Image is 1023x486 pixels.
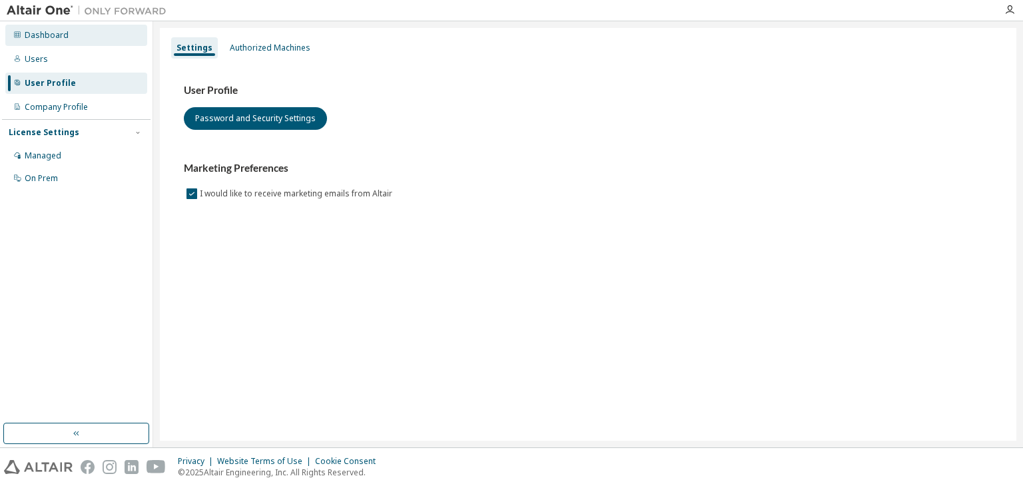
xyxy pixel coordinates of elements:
[147,460,166,474] img: youtube.svg
[178,456,217,467] div: Privacy
[25,78,76,89] div: User Profile
[9,127,79,138] div: License Settings
[125,460,139,474] img: linkedin.svg
[25,30,69,41] div: Dashboard
[7,4,173,17] img: Altair One
[25,150,61,161] div: Managed
[4,460,73,474] img: altair_logo.svg
[200,186,395,202] label: I would like to receive marketing emails from Altair
[217,456,315,467] div: Website Terms of Use
[178,467,384,478] p: © 2025 Altair Engineering, Inc. All Rights Reserved.
[81,460,95,474] img: facebook.svg
[25,102,88,113] div: Company Profile
[25,54,48,65] div: Users
[230,43,310,53] div: Authorized Machines
[315,456,384,467] div: Cookie Consent
[184,84,992,97] h3: User Profile
[184,162,992,175] h3: Marketing Preferences
[103,460,117,474] img: instagram.svg
[184,107,327,130] button: Password and Security Settings
[176,43,212,53] div: Settings
[25,173,58,184] div: On Prem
